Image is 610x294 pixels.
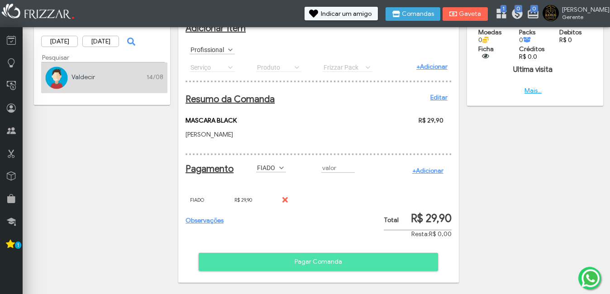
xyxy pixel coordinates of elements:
[190,45,227,54] label: Profissional
[562,14,603,20] span: Gerente
[205,255,432,269] span: Pagar Comanda
[186,117,237,124] span: MASCARA BLACK
[285,193,286,207] span: Excluir
[459,11,481,17] span: Gaveta
[443,7,488,21] button: Gaveta
[515,5,522,12] span: 0
[478,45,494,53] span: Ficha
[412,167,443,175] a: +Adicionar
[416,63,448,71] a: +Adicionar
[419,117,443,124] span: R$ 29,90
[124,35,137,48] button: ui-button
[527,7,536,22] a: 0
[130,35,131,48] span: ui-button
[559,28,581,36] span: Debitos
[82,36,119,47] input: Data Final
[384,216,399,224] span: Total
[524,87,542,95] a: Mais...
[186,217,224,224] a: Observações
[186,23,452,34] h2: Adicionar Item
[186,131,334,138] p: [PERSON_NAME]
[478,28,501,36] span: Moedas
[386,7,440,21] button: Comandas
[256,163,278,172] label: FIADO
[580,267,601,289] img: whatsapp.png
[474,65,592,74] h4: Ultima visita
[15,242,21,249] span: 1
[411,212,452,225] span: R$ 29,90
[305,7,378,20] button: Indicar um amigo
[530,5,538,12] span: 0
[478,36,489,44] span: 0
[519,53,537,61] a: R$ 0.0
[384,230,452,238] div: Resta:
[230,190,274,209] td: R$ 29,90
[430,94,448,101] a: Editar
[186,94,448,105] h2: Resumo da Comanda
[500,5,506,12] span: 1
[279,193,292,207] button: Excluir
[199,253,438,271] button: Pagar Comanda
[519,28,535,36] span: Packs
[186,190,230,209] td: FIADO
[478,53,492,60] button: ui-button
[402,11,434,17] span: Comandas
[559,36,572,44] a: R$ 0
[147,73,163,81] span: 14/08
[519,45,544,53] span: Créditos
[562,6,603,14] span: [PERSON_NAME]
[41,53,165,62] input: Pesquisar
[495,7,504,22] a: 1
[511,7,520,22] a: 0
[71,73,95,81] a: Valdecir
[519,36,531,44] span: 0
[321,11,372,17] span: Indicar um amigo
[321,163,355,173] input: valor
[186,163,225,175] h2: Pagamento
[429,230,452,238] span: R$ 0,00
[543,5,605,23] a: [PERSON_NAME] Gerente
